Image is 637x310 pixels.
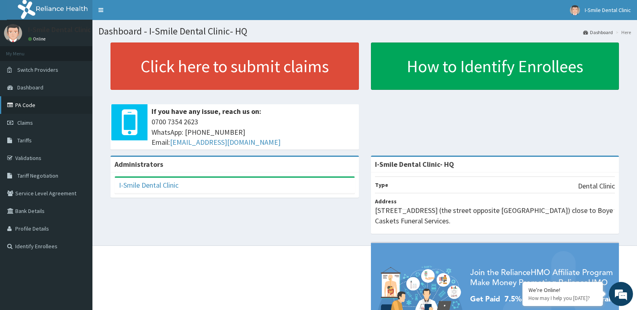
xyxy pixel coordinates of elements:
img: User Image [4,24,22,42]
b: Address [375,198,397,205]
h1: Dashboard - I-Smile Dental Clinic- HQ [98,26,631,36]
a: Online [28,36,47,42]
a: Dashboard [583,29,613,36]
a: Click here to submit claims [111,43,359,90]
div: We're Online! [528,286,597,294]
b: If you have any issue, reach us on: [152,107,261,116]
span: 0700 7354 2623 WhatsApp: [PHONE_NUMBER] Email: [152,117,355,148]
img: User Image [570,5,580,15]
b: Administrators [115,160,163,169]
strong: I-Smile Dental Clinic- HQ [375,160,454,169]
p: How may I help you today? [528,295,597,302]
b: Type [375,181,388,188]
a: I-Smile Dental Clinic [119,180,178,190]
span: Dashboard [17,84,43,91]
p: Dental Clinic [578,181,615,191]
a: [EMAIL_ADDRESS][DOMAIN_NAME] [170,138,281,147]
p: I-Smile Dental Clinic [28,26,91,33]
span: Switch Providers [17,66,58,73]
li: Here [614,29,631,36]
a: How to Identify Enrollees [371,43,619,90]
span: I-Smile Dental Clinic [585,6,631,14]
span: Tariffs [17,137,32,144]
span: Tariff Negotiation [17,172,58,179]
span: Claims [17,119,33,126]
p: [STREET_ADDRESS] (the street opposite [GEOGRAPHIC_DATA]) close to Boye Caskets Funeral Services. [375,205,615,226]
